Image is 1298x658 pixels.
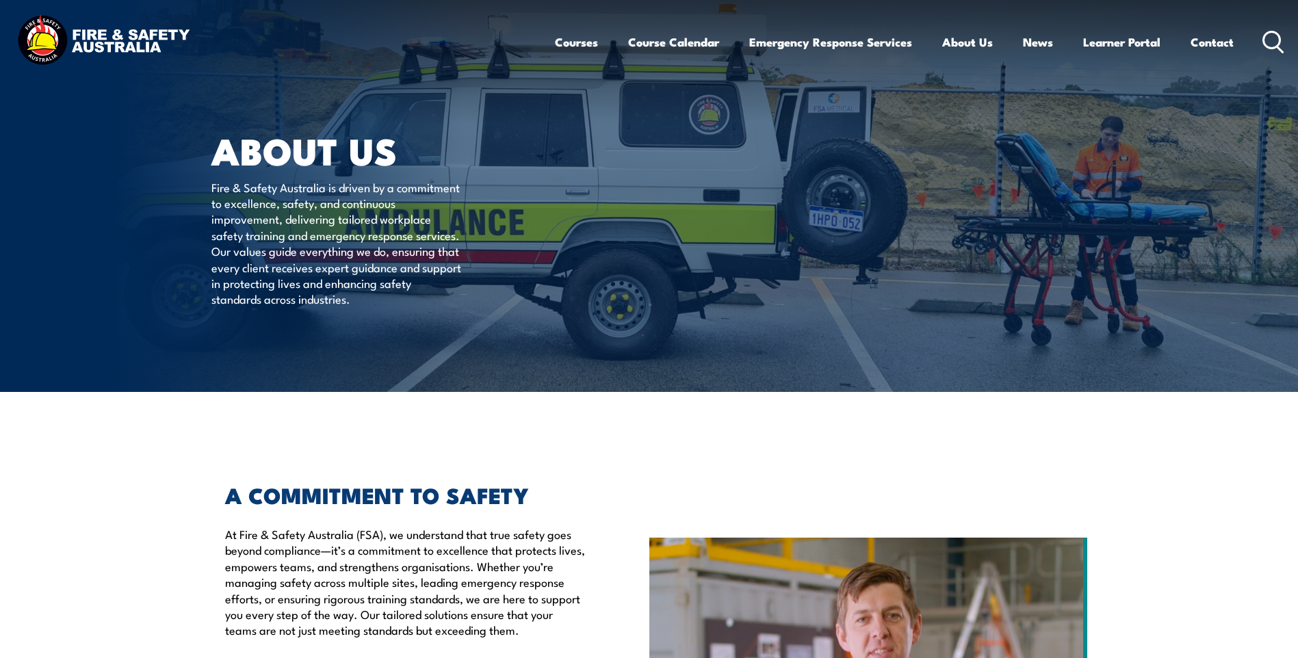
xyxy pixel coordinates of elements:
[1191,24,1234,60] a: Contact
[225,526,586,638] p: At Fire & Safety Australia (FSA), we understand that true safety goes beyond compliance—it’s a co...
[942,24,993,60] a: About Us
[749,24,912,60] a: Emergency Response Services
[1083,24,1160,60] a: Learner Portal
[211,134,549,166] h1: About Us
[225,485,586,504] h2: A COMMITMENT TO SAFETY
[555,24,598,60] a: Courses
[628,24,719,60] a: Course Calendar
[1023,24,1053,60] a: News
[211,179,461,307] p: Fire & Safety Australia is driven by a commitment to excellence, safety, and continuous improveme...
